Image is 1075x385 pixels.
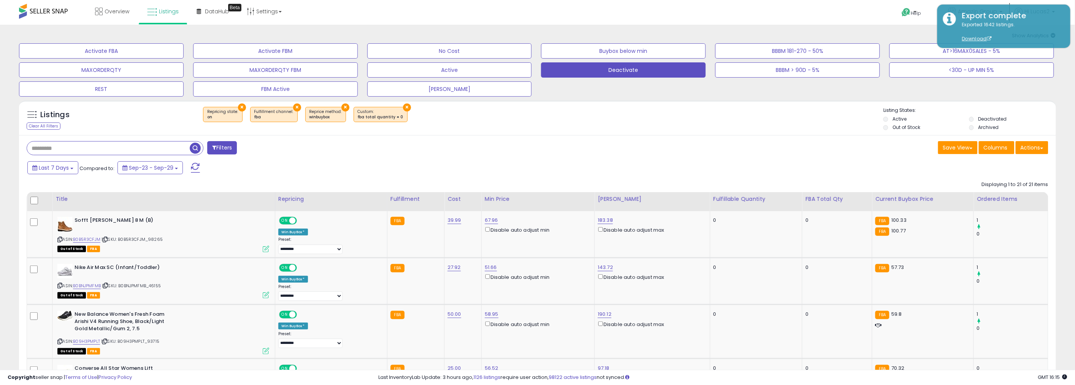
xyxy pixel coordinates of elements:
button: Activate FBM [193,43,358,59]
a: 58.95 [485,310,499,318]
span: Compared to: [79,165,114,172]
div: 1 [977,217,1048,224]
a: Download [962,35,992,42]
div: ASIN: [57,264,269,298]
div: Ordered Items [977,195,1045,203]
a: 50.00 [448,310,461,318]
a: 190.12 [598,310,611,318]
small: FBA [875,217,889,225]
a: Help [896,2,936,25]
span: FBA [87,348,100,355]
button: FBM Active [193,81,358,97]
span: All listings that are currently out of stock and unavailable for purchase on Amazon [57,348,86,355]
div: Disable auto adjust max [598,320,704,328]
span: ON [280,218,289,224]
b: Nike Air Max SC (Infant/Toddler) [75,264,167,273]
span: ON [280,312,289,318]
small: FBA [875,311,889,319]
div: 0 [977,325,1048,332]
span: Reprice method : [310,109,342,120]
a: 25.00 [448,364,461,372]
button: Deactivate [541,62,706,78]
div: 0 [805,264,866,271]
span: | SKU: B0BNJPMFMB_46155 [102,283,161,289]
div: 0 [713,217,797,224]
div: Fulfillable Quantity [713,195,799,203]
button: × [238,103,246,111]
button: Last 7 Days [27,161,78,174]
div: Fulfillment [391,195,441,203]
div: Preset: [278,237,381,254]
div: 0 [713,365,797,372]
button: [PERSON_NAME] [367,81,532,97]
div: Disable auto adjust max [598,273,704,281]
div: Displaying 1 to 21 of 21 items [982,181,1048,188]
a: B09H3PMPLT [73,338,100,345]
div: 0 [713,311,797,318]
button: No Cost [367,43,532,59]
a: 1126 listings [473,374,500,381]
a: 143.72 [598,264,613,271]
div: Win BuyBox * [278,276,308,283]
div: Disable auto adjust min [485,273,589,281]
span: OFF [296,312,308,318]
div: ASIN: [57,217,269,251]
span: OFF [296,365,308,372]
span: Fulfillment channel : [254,109,294,120]
div: winbuybox [310,115,342,120]
div: seller snap | | [8,374,132,381]
div: Export complete [956,10,1065,21]
div: Disable auto adjust max [598,226,704,234]
button: Save View [938,141,978,154]
a: Privacy Policy [98,374,132,381]
button: BBBM 181-270 - 50% [715,43,880,59]
div: [PERSON_NAME] [598,195,707,203]
a: 183.38 [598,216,613,224]
button: AT>16MAX0SALES - 5% [889,43,1054,59]
span: DataHub [205,8,229,15]
div: Preset: [278,284,381,301]
div: Title [56,195,272,203]
label: Deactivated [978,116,1007,122]
a: 97.18 [598,364,610,372]
a: 39.99 [448,216,461,224]
div: Repricing [278,195,384,203]
button: Filters [207,141,237,154]
p: Listing States: [883,107,1056,114]
i: Get Help [902,8,911,17]
img: 31fBoB0PPfL._SL40_.jpg [57,264,73,278]
span: | SKU: B0B5R3CFJM_98265 [102,236,163,242]
span: Listings [159,8,179,15]
span: OFF [296,264,308,271]
button: × [341,103,349,111]
div: 0 [805,365,866,372]
div: Disable auto adjust min [485,320,589,328]
button: REST [19,81,184,97]
a: 27.92 [448,264,461,271]
button: Active [367,62,532,78]
div: Cost [448,195,478,203]
small: FBA [391,217,405,225]
button: <30D - UP MIN 5% [889,62,1054,78]
div: 1 [977,264,1048,271]
span: Sep-23 - Sep-29 [129,164,173,172]
a: 56.52 [485,364,499,372]
button: Buybox below min [541,43,706,59]
div: Current Buybox Price [875,195,970,203]
small: FBA [391,365,405,373]
span: All listings that are currently out of stock and unavailable for purchase on Amazon [57,246,86,252]
div: Preset: [278,331,381,348]
a: 98122 active listings [549,374,597,381]
span: | SKU: B09H3PMPLT_93715 [101,338,159,344]
span: Repricing state : [207,109,238,120]
span: Last 7 Days [39,164,69,172]
h5: Listings [40,110,70,120]
div: Disable auto adjust min [485,226,589,234]
span: 70.32 [891,364,905,372]
div: fba [254,115,294,120]
span: Custom: [358,109,403,120]
img: 41M0aROVt5L._SL40_.jpg [57,217,73,232]
div: 0 [713,264,797,271]
small: FBA [875,264,889,272]
div: Clear All Filters [27,123,60,130]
